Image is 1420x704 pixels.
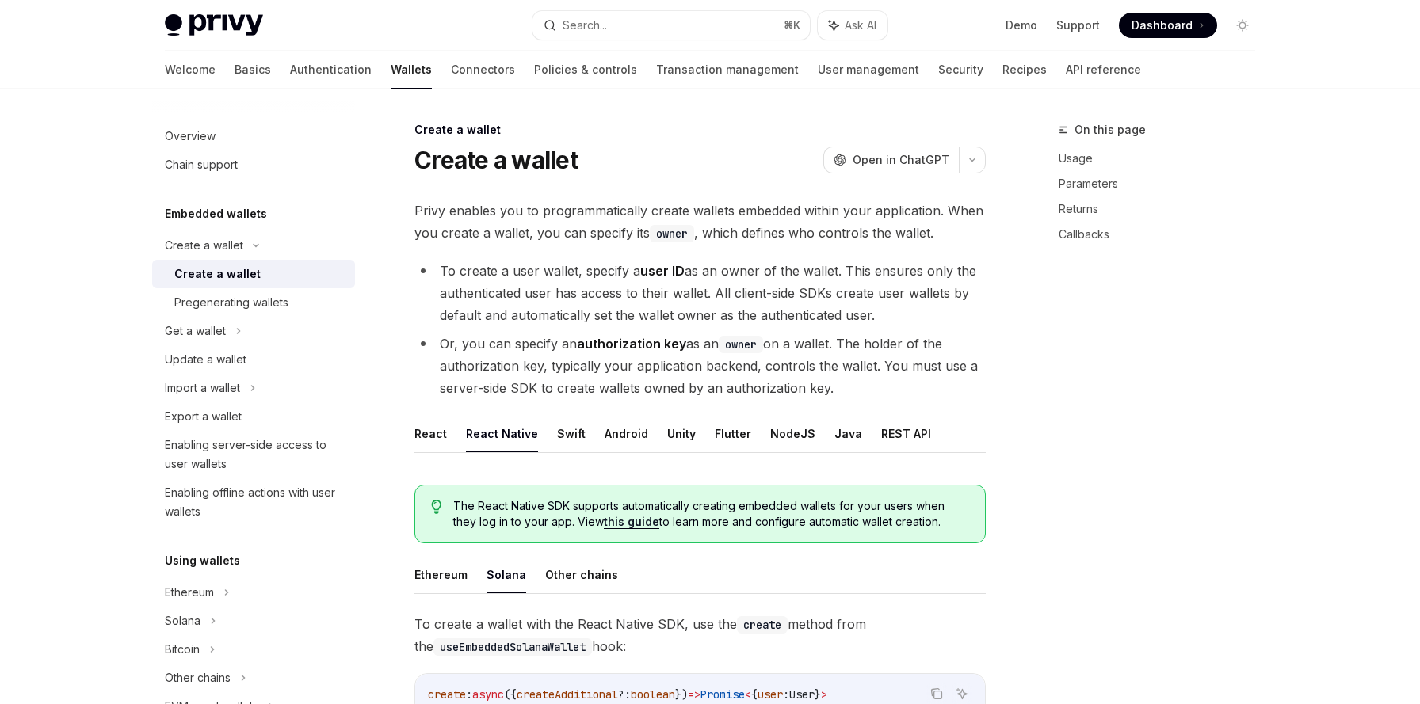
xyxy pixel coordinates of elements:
span: User [789,687,815,702]
code: owner [719,336,763,353]
h5: Using wallets [165,551,240,570]
a: Policies & controls [534,51,637,89]
div: Enabling server-side access to user wallets [165,436,345,474]
span: ⌘ K [784,19,800,32]
span: Open in ChatGPT [853,152,949,168]
a: Enabling offline actions with user wallets [152,478,355,526]
div: Overview [165,127,216,146]
a: API reference [1066,51,1141,89]
span: < [745,687,751,702]
span: On this page [1075,120,1146,139]
div: Ethereum [165,583,214,602]
span: To create a wallet with the React Native SDK, use the method from the hook: [414,613,986,657]
span: { [751,687,758,702]
button: Flutter [715,415,751,452]
h1: Create a wallet [414,146,578,174]
a: Pregenerating wallets [152,288,355,317]
a: Overview [152,122,355,150]
li: Or, you can specify an as an on a wallet. The holder of the authorization key, typically your app... [414,333,986,399]
button: Java [834,415,862,452]
div: Bitcoin [165,640,200,659]
a: Callbacks [1059,222,1268,247]
h5: Embedded wallets [165,204,267,223]
strong: user ID [640,263,685,279]
a: Connectors [451,51,515,89]
button: Search...⌘K [532,11,810,40]
span: => [688,687,700,702]
div: Import a wallet [165,379,240,398]
span: Ask AI [845,17,876,33]
div: Search... [563,16,607,35]
a: Authentication [290,51,372,89]
code: owner [650,225,694,242]
a: Dashboard [1119,13,1217,38]
a: Enabling server-side access to user wallets [152,431,355,478]
span: createAdditional [517,687,618,702]
div: Create a wallet [165,236,243,255]
div: Solana [165,611,200,630]
code: useEmbeddedSolanaWallet [433,638,592,656]
span: Privy enables you to programmatically create wallets embedded within your application. When you c... [414,200,986,244]
button: NodeJS [770,415,815,452]
a: Chain support [152,150,355,179]
strong: authorization key [577,336,686,352]
button: Solana [487,556,526,593]
button: Open in ChatGPT [823,147,959,173]
div: Get a wallet [165,322,226,341]
img: light logo [165,14,263,36]
code: create [737,616,788,634]
span: > [821,687,827,702]
span: The React Native SDK supports automatically creating embedded wallets for your users when they lo... [453,498,969,530]
div: Enabling offline actions with user wallets [165,483,345,521]
button: REST API [881,415,931,452]
span: }) [675,687,688,702]
button: Unity [667,415,696,452]
button: Ethereum [414,556,468,593]
a: this guide [604,515,659,529]
svg: Tip [431,500,442,514]
li: To create a user wallet, specify a as an owner of the wallet. This ensures only the authenticated... [414,260,986,326]
button: Swift [557,415,586,452]
button: Other chains [545,556,618,593]
a: Basics [235,51,271,89]
div: Chain support [165,155,238,174]
button: React [414,415,447,452]
a: Transaction management [656,51,799,89]
div: Pregenerating wallets [174,293,288,312]
a: Parameters [1059,171,1268,196]
a: Demo [1006,17,1037,33]
a: Usage [1059,146,1268,171]
div: Other chains [165,668,231,687]
button: Ask AI [818,11,887,40]
span: create [428,687,466,702]
span: Dashboard [1132,17,1193,33]
a: Security [938,51,983,89]
a: Welcome [165,51,216,89]
div: Export a wallet [165,407,242,426]
a: Export a wallet [152,402,355,431]
span: ?: [618,687,631,702]
a: Update a wallet [152,345,355,374]
a: Wallets [391,51,432,89]
button: Ask AI [952,683,972,704]
button: Android [605,415,648,452]
span: : [466,687,472,702]
button: Toggle dark mode [1230,13,1255,38]
a: Create a wallet [152,260,355,288]
a: User management [818,51,919,89]
span: } [815,687,821,702]
span: async [472,687,504,702]
span: Promise [700,687,745,702]
span: boolean [631,687,675,702]
div: Create a wallet [174,264,261,284]
span: ({ [504,687,517,702]
a: Returns [1059,196,1268,222]
a: Support [1056,17,1100,33]
button: React Native [466,415,538,452]
div: Create a wallet [414,122,986,138]
span: : [783,687,789,702]
span: user [758,687,783,702]
a: Recipes [1002,51,1047,89]
button: Copy the contents from the code block [926,683,947,704]
div: Update a wallet [165,350,246,369]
